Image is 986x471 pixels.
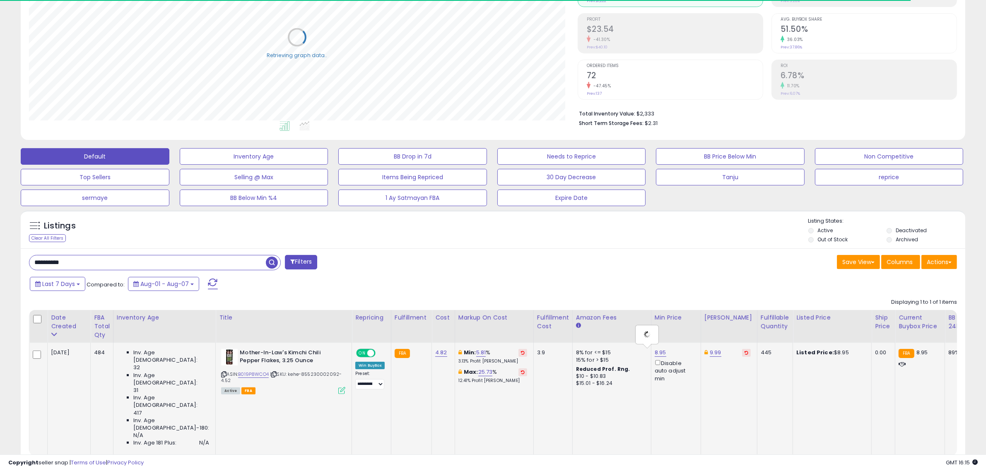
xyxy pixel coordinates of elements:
div: $10 - $10.83 [576,373,645,380]
div: 445 [761,349,786,356]
span: Compared to: [87,281,125,288]
span: Inv. Age [DEMOGRAPHIC_DATA]: [133,349,209,364]
div: Displaying 1 to 1 of 1 items [891,298,957,306]
a: Privacy Policy [107,459,144,466]
div: seller snap | | [8,459,144,467]
span: 32 [133,364,140,371]
div: 15% for > $15 [576,356,645,364]
button: Non Competitive [815,148,964,165]
button: Tanju [656,169,805,185]
h2: 51.50% [781,24,957,36]
span: | SKU: kehe-855230002092-4.52 [221,371,342,383]
a: 25.73 [478,368,493,376]
label: Archived [896,236,918,243]
div: Inventory Age [117,313,212,322]
p: Listing States: [808,217,965,225]
div: BB Share 24h. [948,313,979,331]
a: 8.95 [655,348,666,357]
li: $2,333 [579,108,951,118]
small: FBA [899,349,914,358]
a: 5.81 [476,348,486,357]
div: Amazon Fees [576,313,648,322]
label: Deactivated [896,227,927,234]
div: $15.01 - $16.24 [576,380,645,387]
b: Mother-In-Law's Kimchi Chili Pepper Flakes, 3.25 Ounce [240,349,340,366]
small: 11.70% [784,83,800,89]
h2: 6.78% [781,71,957,82]
div: Retrieving graph data.. [267,51,327,59]
small: Prev: 6.07% [781,91,800,96]
button: 30 Day Decrease [497,169,646,185]
div: Min Price [655,313,697,322]
span: N/A [133,432,143,439]
div: Preset: [355,371,385,389]
b: Max: [464,368,478,376]
small: Amazon Fees. [576,322,581,329]
button: Filters [285,255,317,269]
a: Terms of Use [71,459,106,466]
span: N/A [199,439,209,447]
b: Short Term Storage Fees: [579,120,644,127]
div: Win BuyBox [355,362,385,369]
button: 1 Ay Satmayan FBA [338,190,487,206]
div: Title [219,313,348,322]
b: Reduced Prof. Rng. [576,365,630,372]
div: 484 [94,349,107,356]
span: $2.31 [645,119,658,127]
div: $8.95 [796,349,865,356]
div: Fulfillment Cost [537,313,569,331]
div: Current Buybox Price [899,313,941,331]
span: Inv. Age [DEMOGRAPHIC_DATA]: [133,394,209,409]
p: 3.13% Profit [PERSON_NAME] [458,358,527,364]
span: FBA [241,387,256,394]
button: Expire Date [497,190,646,206]
div: Ship Price [875,313,892,331]
div: [DATE] [51,349,84,356]
span: Inv. Age [DEMOGRAPHIC_DATA]: [133,372,209,387]
span: 8.95 [916,348,928,356]
button: Aug-01 - Aug-07 [128,277,199,291]
button: Last 7 Days [30,277,85,291]
button: Inventory Age [180,148,328,165]
button: Top Sellers [21,169,169,185]
label: Active [817,227,833,234]
small: -47.45% [591,83,611,89]
button: sermaye [21,190,169,206]
button: Items Being Repriced [338,169,487,185]
b: Listed Price: [796,348,834,356]
span: OFF [374,350,388,357]
span: All listings currently available for purchase on Amazon [221,387,240,394]
div: Cost [435,313,451,322]
p: 12.41% Profit [PERSON_NAME] [458,378,527,384]
a: 9.99 [710,348,721,357]
div: Listed Price [796,313,868,322]
small: -41.30% [591,36,610,43]
div: Markup on Cost [458,313,530,322]
a: B019P8WCO4 [238,371,269,378]
small: Prev: $40.10 [587,45,608,50]
small: Prev: 137 [587,91,602,96]
button: Columns [881,255,920,269]
button: Actions [921,255,957,269]
div: Repricing [355,313,388,322]
div: 89% [948,349,976,356]
span: Last 7 Days [42,280,75,288]
small: FBA [395,349,410,358]
button: BB Price Below Min [656,148,805,165]
small: 36.03% [784,36,803,43]
div: Fulfillable Quantity [761,313,789,331]
span: 417 [133,409,142,417]
div: 3.9 [537,349,566,356]
span: Inv. Age [DEMOGRAPHIC_DATA]-180: [133,417,209,432]
h5: Listings [44,220,76,232]
span: Inv. Age 181 Plus: [133,439,177,447]
span: ON [357,350,367,357]
button: Default [21,148,169,165]
b: Min: [464,348,476,356]
div: 8% for <= $15 [576,349,645,356]
span: Profit [587,17,763,22]
a: 4.82 [435,348,447,357]
div: [PERSON_NAME] [704,313,754,322]
small: Prev: 37.86% [781,45,802,50]
span: Avg. Buybox Share [781,17,957,22]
